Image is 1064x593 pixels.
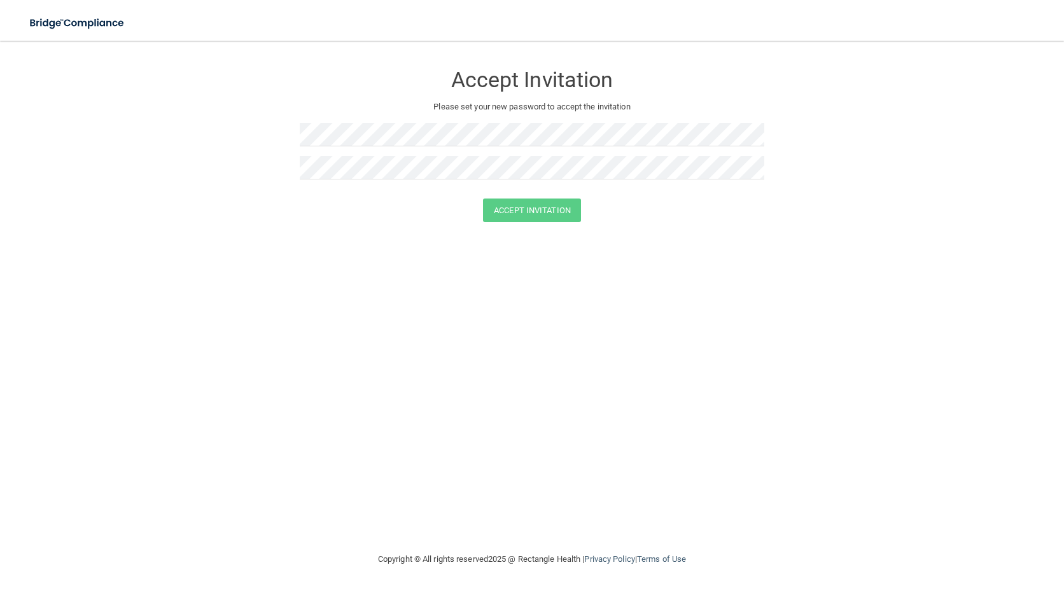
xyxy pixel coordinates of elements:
div: Copyright © All rights reserved 2025 @ Rectangle Health | | [300,539,764,580]
a: Terms of Use [637,554,686,564]
p: Please set your new password to accept the invitation [309,99,755,115]
button: Accept Invitation [483,199,581,222]
img: bridge_compliance_login_screen.278c3ca4.svg [19,10,136,36]
h3: Accept Invitation [300,68,764,92]
a: Privacy Policy [584,554,634,564]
